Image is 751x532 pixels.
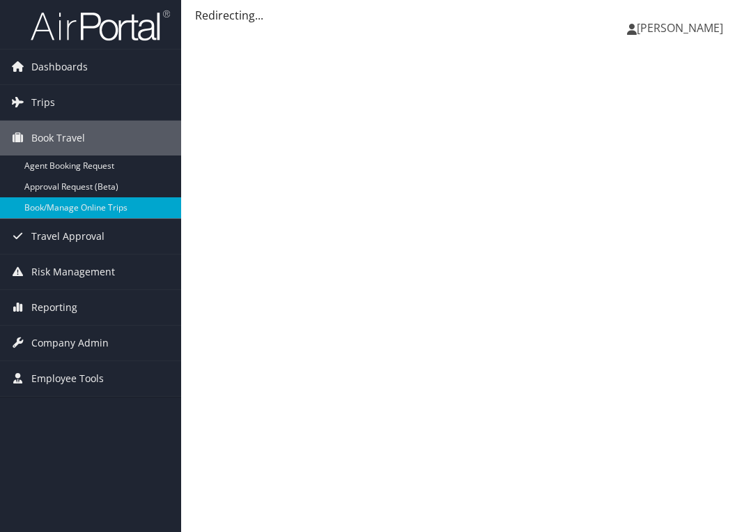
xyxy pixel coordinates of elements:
[31,290,77,325] span: Reporting
[31,361,104,396] span: Employee Tools
[31,121,85,155] span: Book Travel
[31,85,55,120] span: Trips
[31,254,115,289] span: Risk Management
[627,7,737,49] a: [PERSON_NAME]
[31,50,88,84] span: Dashboards
[637,20,723,36] span: [PERSON_NAME]
[195,7,737,24] div: Redirecting...
[31,326,109,360] span: Company Admin
[31,219,104,254] span: Travel Approval
[31,9,170,42] img: airportal-logo.png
